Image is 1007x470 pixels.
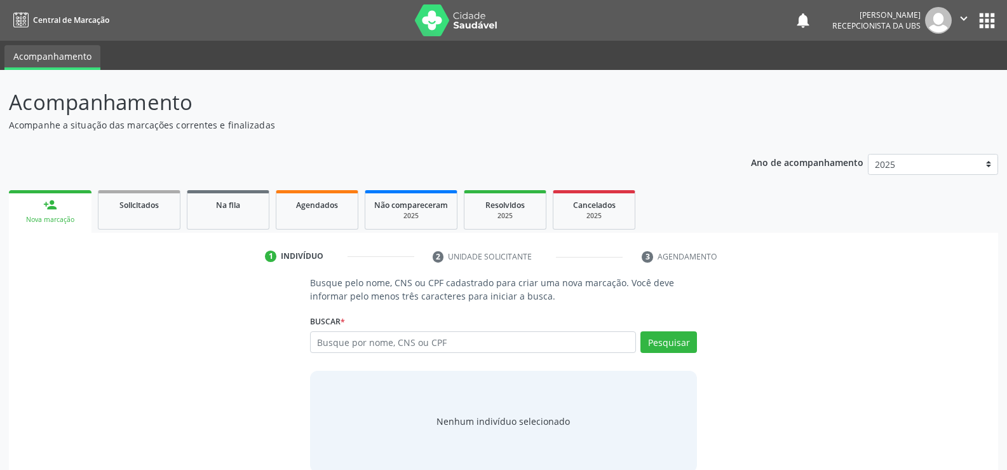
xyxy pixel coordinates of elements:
div: 2025 [562,211,626,221]
div: 2025 [473,211,537,221]
span: Agendados [296,200,338,211]
p: Ano de acompanhamento [751,154,863,170]
a: Central de Marcação [9,10,109,31]
span: Cancelados [573,200,616,211]
label: Buscar [310,312,345,331]
a: Acompanhamento [4,45,100,70]
input: Busque por nome, CNS ou CPF [310,331,636,353]
div: person_add [43,198,57,212]
button:  [952,7,976,34]
span: Não compareceram [374,200,448,211]
p: Busque pelo nome, CNS ou CPF cadastrado para criar uma nova marcação. Você deve informar pelo men... [310,276,697,303]
div: 1 [265,251,276,262]
span: Resolvidos [485,200,525,211]
span: Na fila [216,200,240,211]
button: notifications [794,11,812,29]
button: apps [976,10,998,32]
div: Nenhum indivíduo selecionado [436,415,570,428]
button: Pesquisar [640,331,697,353]
span: Solicitados [119,200,159,211]
p: Acompanhe a situação das marcações correntes e finalizadas [9,118,701,132]
span: Recepcionista da UBS [832,20,921,31]
i:  [957,11,971,25]
div: 2025 [374,211,448,221]
div: Nova marcação [18,215,83,225]
div: [PERSON_NAME] [832,10,921,20]
div: Indivíduo [281,251,323,262]
p: Acompanhamento [9,86,701,118]
img: img [925,7,952,34]
span: Central de Marcação [33,15,109,25]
